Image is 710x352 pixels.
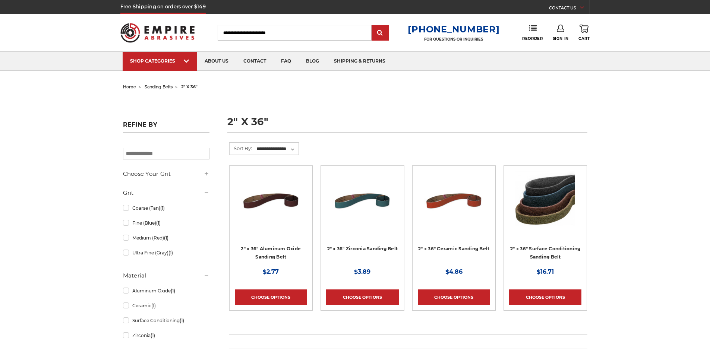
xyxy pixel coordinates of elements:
[235,171,307,243] a: 2" x 36" Aluminum Oxide Pipe Sanding Belt
[151,333,155,338] span: (1)
[418,289,490,305] a: Choose Options
[123,299,209,312] a: Ceramic
[123,271,209,280] h5: Material
[327,246,398,251] a: 2" x 36" Zirconia Sanding Belt
[123,202,209,215] a: Coarse (Tan)
[408,37,499,42] p: FOR QUESTIONS OR INQUIRIES
[197,52,236,71] a: about us
[123,329,209,342] a: Zirconia
[354,268,370,275] span: $3.89
[123,246,209,259] a: Ultra Fine (Gray)
[123,314,209,327] a: Surface Conditioning
[241,171,301,231] img: 2" x 36" Aluminum Oxide Pipe Sanding Belt
[418,246,489,251] a: 2" x 36" Ceramic Sanding Belt
[326,52,393,71] a: shipping & returns
[227,117,587,133] h1: 2" x 36"
[553,36,569,41] span: Sign In
[515,171,575,231] img: 2"x36" Surface Conditioning Sanding Belts
[326,289,398,305] a: Choose Options
[445,268,463,275] span: $4.86
[235,289,307,305] a: Choose Options
[326,171,398,243] a: 2" x 36" Zirconia Pipe Sanding Belt
[123,121,209,133] h5: Refine by
[263,268,279,275] span: $2.77
[181,84,198,89] span: 2" x 36"
[373,26,388,41] input: Submit
[522,36,543,41] span: Reorder
[120,18,195,47] img: Empire Abrasives
[164,235,168,241] span: (1)
[255,143,299,155] select: Sort By:
[236,52,274,71] a: contact
[123,188,209,197] h5: Grit
[509,289,581,305] a: Choose Options
[510,246,580,260] a: 2" x 36" Surface Conditioning Sanding Belt
[332,171,392,231] img: 2" x 36" Zirconia Pipe Sanding Belt
[123,216,209,229] a: Fine (Blue)
[123,284,209,297] a: Aluminum Oxide
[424,171,484,231] img: 2" x 36" Ceramic Pipe Sanding Belt
[509,171,581,243] a: 2"x36" Surface Conditioning Sanding Belts
[241,246,301,260] a: 2" x 36" Aluminum Oxide Sanding Belt
[408,24,499,35] a: [PHONE_NUMBER]
[168,250,173,256] span: (1)
[145,84,173,89] a: sanding belts
[549,4,590,14] a: CONTACT US
[123,169,209,178] h5: Choose Your Grit
[578,36,590,41] span: Cart
[180,318,184,323] span: (1)
[274,52,299,71] a: faq
[522,25,543,41] a: Reorder
[578,25,590,41] a: Cart
[123,84,136,89] a: home
[123,231,209,244] a: Medium (Red)
[418,171,490,243] a: 2" x 36" Ceramic Pipe Sanding Belt
[171,288,175,294] span: (1)
[230,143,252,154] label: Sort By:
[156,220,161,226] span: (1)
[130,58,190,64] div: SHOP CATEGORIES
[151,303,156,308] span: (1)
[537,268,554,275] span: $16.71
[299,52,326,71] a: blog
[160,205,165,211] span: (1)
